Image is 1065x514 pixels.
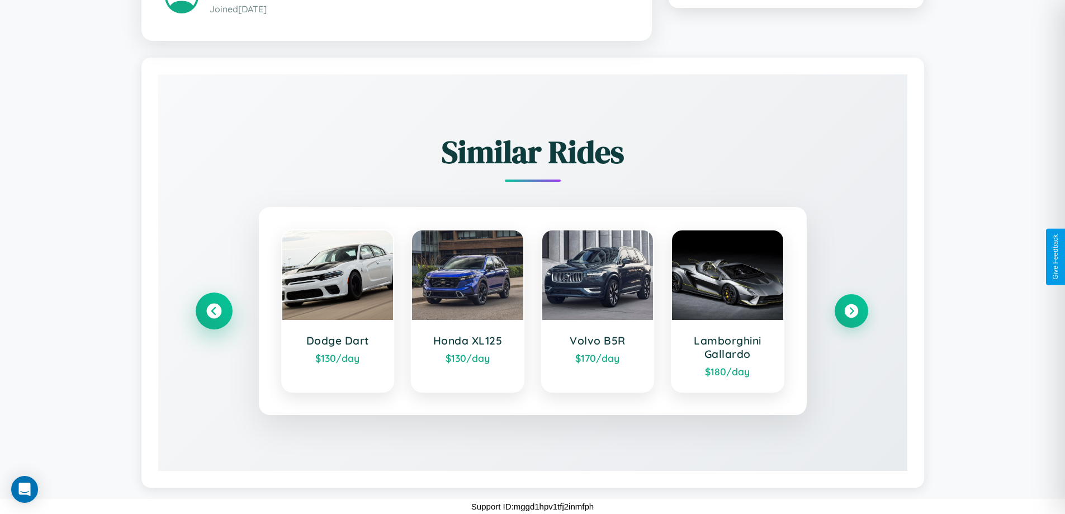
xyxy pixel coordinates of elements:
[423,352,512,364] div: $ 130 /day
[294,334,382,347] h3: Dodge Dart
[423,334,512,347] h3: Honda XL125
[411,229,524,393] a: Honda XL125$130/day
[197,130,868,173] h2: Similar Rides
[553,334,642,347] h3: Volvo B5R
[671,229,784,393] a: Lamborghini Gallardo$180/day
[294,352,382,364] div: $ 130 /day
[541,229,655,393] a: Volvo B5R$170/day
[553,352,642,364] div: $ 170 /day
[11,476,38,503] div: Open Intercom Messenger
[210,1,628,17] p: Joined [DATE]
[471,499,594,514] p: Support ID: mggd1hpv1tfj2inmfph
[1052,234,1059,280] div: Give Feedback
[683,365,772,378] div: $ 180 /day
[281,229,395,393] a: Dodge Dart$130/day
[683,334,772,361] h3: Lamborghini Gallardo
